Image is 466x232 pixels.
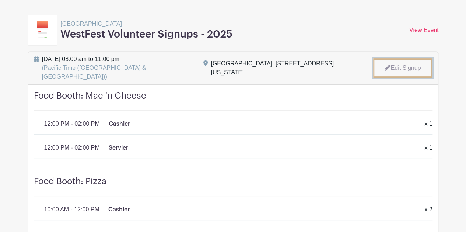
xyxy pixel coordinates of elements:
p: Servier [109,143,128,152]
a: Edit Signup [373,58,432,78]
p: 12:00 PM - 02:00 PM [44,119,100,128]
div: x 1 [420,119,437,128]
p: Cashier [108,205,130,214]
div: [GEOGRAPHIC_DATA], [STREET_ADDRESS][US_STATE] [211,59,358,77]
a: View Event [409,27,439,33]
img: template1-1d21723ccb758f65a6d8259e202d49bdc7f234ccb9e8d82b8a0d19d031dd5428.svg [37,21,49,39]
p: 12:00 PM - 02:00 PM [44,143,100,152]
span: (Pacific Time ([GEOGRAPHIC_DATA] & [GEOGRAPHIC_DATA])) [42,65,146,80]
h4: Food Booth: Mac 'n Cheese [34,90,432,111]
span: [DATE] 08:00 am to 11:00 pm [42,55,195,81]
p: Cashier [109,119,130,128]
h4: Food Booth: Pizza [34,176,432,196]
div: x 2 [420,205,437,214]
p: 10:00 AM - 12:00 PM [44,205,99,214]
h3: WestFest Volunteer Signups - 2025 [60,28,232,41]
div: x 1 [420,143,437,152]
p: [GEOGRAPHIC_DATA] [60,19,232,28]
